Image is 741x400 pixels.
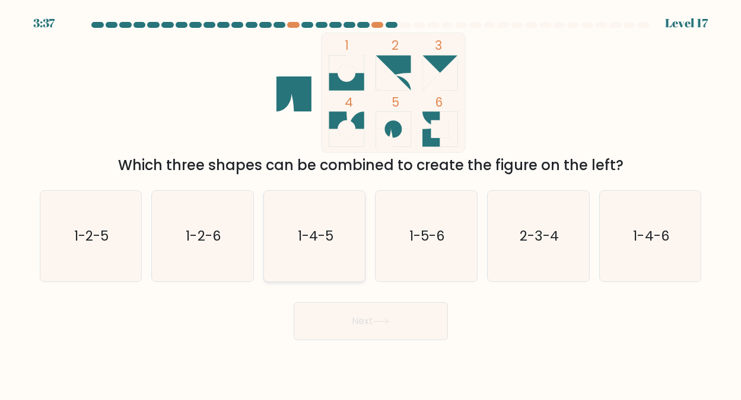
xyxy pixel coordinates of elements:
tspan: 3 [434,37,441,54]
text: 1-4-5 [298,226,333,245]
tspan: 1 [345,37,349,54]
button: Next [294,302,448,340]
tspan: 4 [345,94,353,111]
div: Which three shapes can be combined to create the figure on the left? [47,155,695,176]
tspan: 2 [391,37,398,54]
tspan: 6 [434,94,442,111]
text: 1-2-6 [186,226,221,245]
tspan: 5 [391,94,399,111]
text: 1-5-6 [409,226,445,245]
div: 3:37 [33,14,55,32]
text: 2-3-4 [520,226,559,245]
text: 1-2-5 [74,226,109,245]
text: 1-4-6 [633,226,669,245]
div: Level 17 [665,14,708,32]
